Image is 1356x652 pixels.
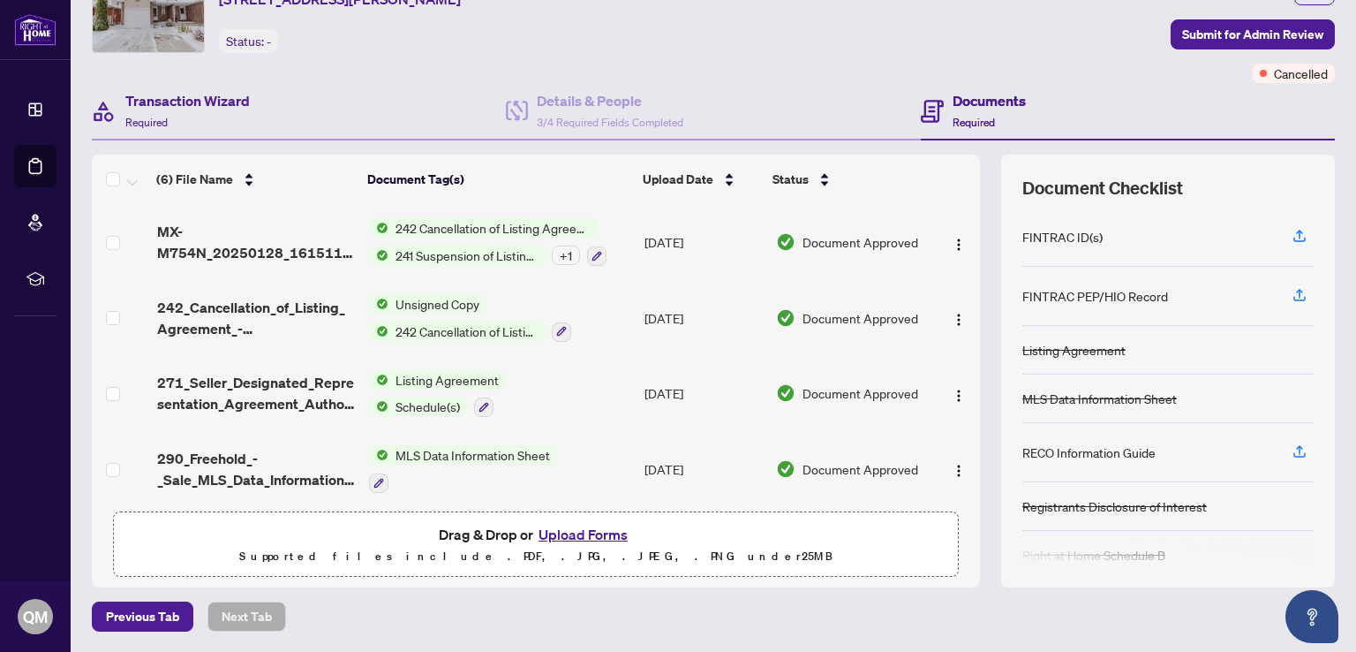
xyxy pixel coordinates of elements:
[388,445,557,465] span: MLS Data Information Sheet
[1274,64,1328,83] span: Cancelled
[953,116,995,129] span: Required
[1022,286,1168,306] div: FINTRAC PEP/HIO Record
[637,280,769,356] td: [DATE]
[945,304,973,332] button: Logo
[369,370,388,390] img: Status Icon
[369,246,388,265] img: Status Icon
[1182,20,1323,49] span: Submit for Admin Review
[776,459,795,479] img: Document Status
[802,232,918,252] span: Document Approved
[636,155,765,204] th: Upload Date
[552,246,580,265] div: + 1
[125,116,168,129] span: Required
[369,218,606,266] button: Status Icon242 Cancellation of Listing Agreement - Authority to Offer for SaleStatus Icon241 Susp...
[267,34,271,49] span: -
[776,383,795,403] img: Document Status
[149,155,360,204] th: (6) File Name
[776,232,795,252] img: Document Status
[537,90,683,111] h4: Details & People
[157,448,356,490] span: 290_Freehold_-_Sale_MLS_Data_Information_Form_-_PropTx-[PERSON_NAME].pdf
[952,464,966,478] img: Logo
[765,155,928,204] th: Status
[369,294,388,314] img: Status Icon
[369,294,571,342] button: Status IconUnsigned CopyStatus Icon242 Cancellation of Listing Agreement - Authority to Offer for...
[369,218,388,238] img: Status Icon
[637,356,769,432] td: [DATE]
[124,546,947,567] p: Supported files include .PDF, .JPG, .JPEG, .PNG under 25 MB
[439,523,633,546] span: Drag & Drop or
[643,170,713,189] span: Upload Date
[776,308,795,328] img: Document Status
[802,308,918,328] span: Document Approved
[1171,19,1335,49] button: Submit for Admin Review
[1022,497,1207,516] div: Registrants Disclosure of Interest
[952,238,966,252] img: Logo
[157,372,356,414] span: 271_Seller_Designated_Representation_Agreement_Authority_to_Offer_for_Sale_-_PropTx-[PERSON_NAME]...
[157,297,356,339] span: 242_Cancellation_of_Listing_Agreement_-_Authority_to_Offer_for_Sale_-_OREA 1.pdf
[953,90,1026,111] h4: Documents
[388,322,545,341] span: 242 Cancellation of Listing Agreement - Authority to Offer for Sale
[1022,227,1103,246] div: FINTRAC ID(s)
[219,29,278,53] div: Status:
[1022,176,1183,201] span: Document Checklist
[802,459,918,479] span: Document Approved
[945,379,973,407] button: Logo
[537,116,683,129] span: 3/4 Required Fields Completed
[369,445,557,493] button: Status IconMLS Data Information Sheet
[106,603,179,631] span: Previous Tab
[360,155,636,204] th: Document Tag(s)
[388,218,598,238] span: 242 Cancellation of Listing Agreement - Authority to Offer for Sale
[952,389,966,403] img: Logo
[637,204,769,280] td: [DATE]
[1022,389,1177,408] div: MLS Data Information Sheet
[157,221,356,263] span: MX-M754N_20250128_161511.pdf
[952,313,966,327] img: Logo
[1285,590,1338,643] button: Open asap
[945,455,973,483] button: Logo
[125,90,250,111] h4: Transaction Wizard
[369,397,388,416] img: Status Icon
[388,370,506,390] span: Listing Agreement
[637,431,769,507] td: [DATE]
[533,523,633,546] button: Upload Forms
[14,13,56,46] img: logo
[772,170,809,189] span: Status
[388,397,467,416] span: Schedule(s)
[1022,340,1126,360] div: Listing Agreement
[388,294,486,314] span: Unsigned Copy
[114,512,958,578] span: Drag & Drop orUpload FormsSupported files include .PDF, .JPG, .JPEG, .PNG under25MB
[369,445,388,465] img: Status Icon
[388,246,545,265] span: 241 Suspension of Listing Agreement - Authority to Offer for Sale
[945,228,973,256] button: Logo
[369,370,506,418] button: Status IconListing AgreementStatus IconSchedule(s)
[1022,443,1156,462] div: RECO Information Guide
[802,383,918,403] span: Document Approved
[156,170,233,189] span: (6) File Name
[369,322,388,341] img: Status Icon
[92,602,193,632] button: Previous Tab
[207,602,286,632] button: Next Tab
[23,604,48,629] span: QM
